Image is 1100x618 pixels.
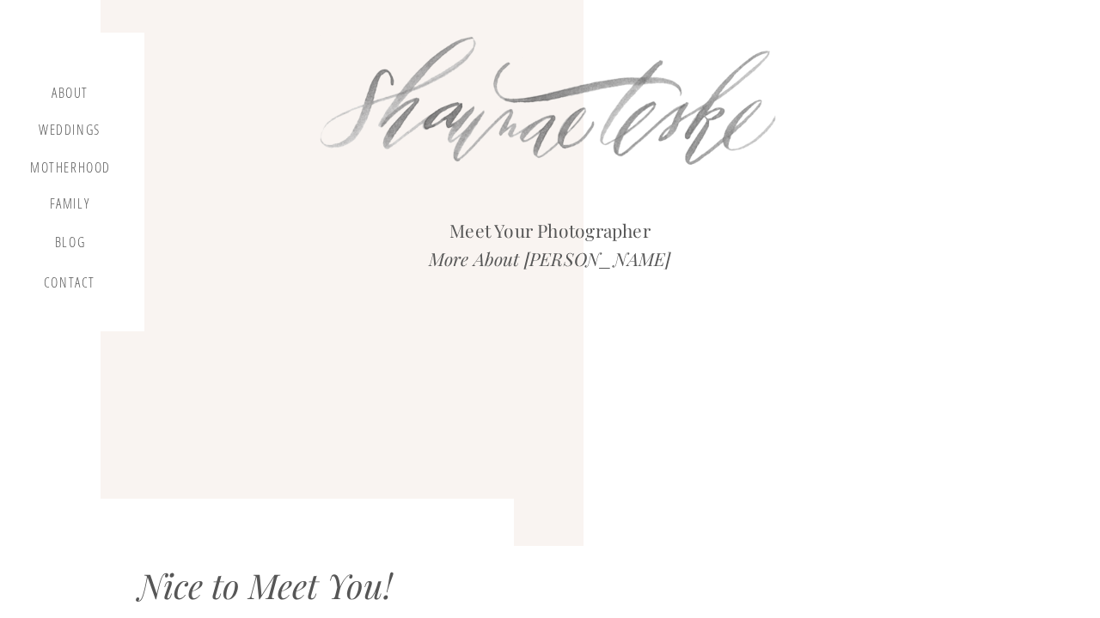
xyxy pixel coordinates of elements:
[30,160,111,179] a: motherhood
[45,85,95,106] a: about
[138,565,484,615] div: Nice to Meet You!
[37,122,102,143] a: Weddings
[37,196,102,218] a: Family
[45,234,95,258] a: blog
[40,275,99,298] a: contact
[359,216,741,245] h2: Meet Your Photographer
[429,246,670,270] i: More About [PERSON_NAME]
